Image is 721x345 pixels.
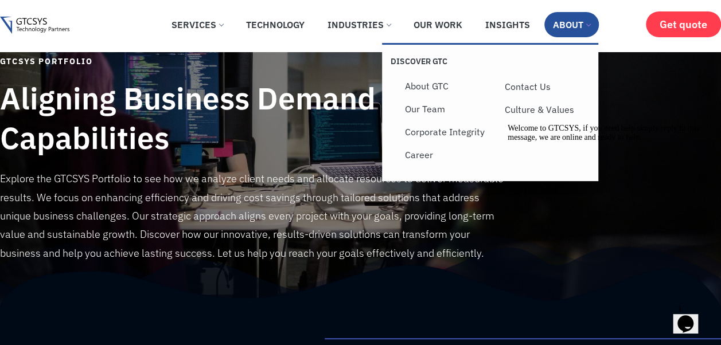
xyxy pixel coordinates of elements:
[391,56,490,66] p: Discover GTC
[5,5,196,22] span: Welcome to GTCSYS, if you need help simply reply to this message, we are online and ready to help.
[396,75,496,97] a: About GTC
[396,120,496,143] a: Corporate Integrity
[396,97,496,120] a: Our Team
[673,299,710,334] iframe: chat widget
[503,119,710,293] iframe: chat widget
[496,75,596,98] a: Contact Us
[405,12,471,37] a: Our Work
[319,12,399,37] a: Industries
[660,18,707,30] span: Get quote
[237,12,313,37] a: Technology
[496,98,596,121] a: Culture & Values
[163,12,232,37] a: Services
[396,143,496,166] a: Career
[544,12,599,37] a: About
[646,11,721,37] a: Get quote
[477,12,539,37] a: Insights
[5,5,211,23] div: Welcome to GTCSYS, if you need help simply reply to this message, we are online and ready to help.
